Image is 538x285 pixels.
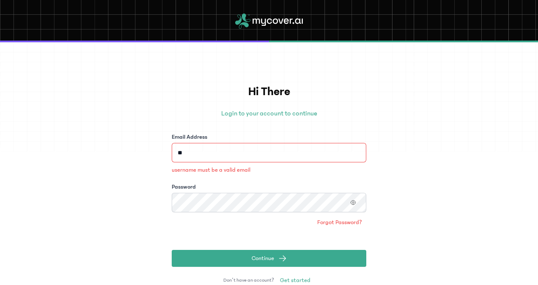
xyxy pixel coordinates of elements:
[280,276,310,285] span: Get started
[172,166,366,174] p: username must be a valid email
[172,250,366,267] button: Continue
[172,183,196,191] label: Password
[172,83,366,101] h1: Hi There
[223,277,274,284] span: Don’t have an account?
[172,133,207,141] label: Email Address
[317,218,362,227] span: Forgot Password?
[172,108,366,118] p: Login to your account to continue
[252,254,274,263] span: Continue
[313,216,366,229] a: Forgot Password?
